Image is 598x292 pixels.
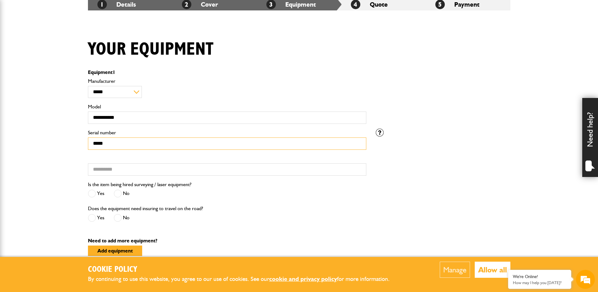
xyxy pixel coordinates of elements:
input: Enter your email address [8,77,115,91]
h2: Cookie Policy [88,265,400,275]
a: cookie and privacy policy [269,275,337,283]
label: Serial number [88,130,366,135]
a: 1Details [97,1,136,8]
input: Enter your last name [8,58,115,72]
label: Yes [88,214,104,222]
label: No [114,190,130,198]
span: 1 [113,69,115,75]
a: 2Cover [182,1,218,8]
label: Is the item being hired surveying / laser equipment? [88,182,191,187]
input: Enter your phone number [8,96,115,110]
label: Manufacturer [88,79,366,84]
label: Yes [88,190,104,198]
div: Need help? [582,98,598,177]
h1: Your equipment [88,39,213,60]
div: We're Online! [513,274,566,279]
button: Add equipment [88,246,142,256]
em: Start Chat [86,195,114,203]
div: Minimize live chat window [103,3,119,18]
label: Does the equipment need insuring to travel on the road? [88,206,203,211]
button: Allow all [475,262,510,278]
label: No [114,214,130,222]
p: How may I help you today? [513,280,566,285]
p: Need to add more equipment? [88,238,510,243]
textarea: Type your message and hit 'Enter' [8,114,115,189]
label: Model [88,104,366,109]
button: Manage [440,262,470,278]
img: d_20077148190_company_1631870298795_20077148190 [11,35,26,44]
p: By continuing to use this website, you agree to our use of cookies. See our for more information. [88,274,400,284]
div: Chat with us now [33,35,106,44]
p: Equipment [88,70,366,75]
